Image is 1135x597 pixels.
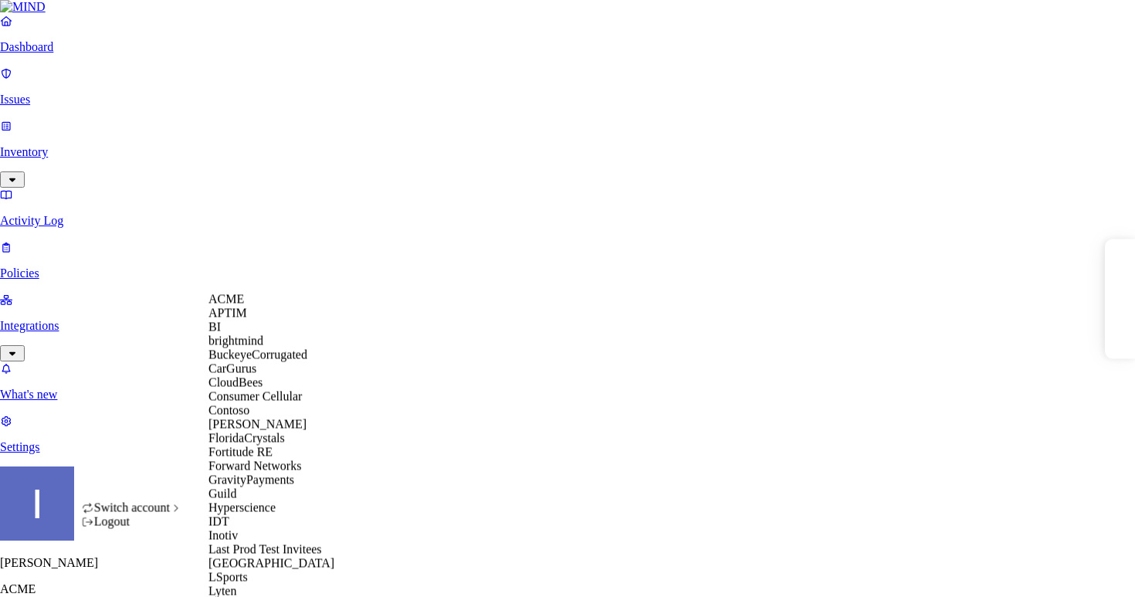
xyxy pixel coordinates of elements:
span: FloridaCrystals [208,432,285,445]
span: Fortitude RE [208,446,273,459]
span: Last Prod Test Invitees [208,543,322,556]
span: [GEOGRAPHIC_DATA] [208,557,334,570]
span: BuckeyeCorrugated [208,348,307,361]
span: IDT [208,515,229,528]
span: Hyperscience [208,501,276,514]
span: Consumer Cellular [208,390,302,403]
span: Switch account [94,501,170,514]
span: [PERSON_NAME] [208,418,307,431]
span: CloudBees [208,376,263,389]
span: Forward Networks [208,460,301,473]
span: BI [208,321,221,334]
div: Logout [82,515,183,529]
span: CarGurus [208,362,256,375]
span: GravityPayments [208,473,294,487]
span: Contoso [208,404,249,417]
span: LSports [208,571,248,584]
span: APTIM [208,307,247,320]
span: brightmind [208,334,263,348]
span: Guild [208,487,236,500]
span: ACME [208,293,244,306]
span: Inotiv [208,529,238,542]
